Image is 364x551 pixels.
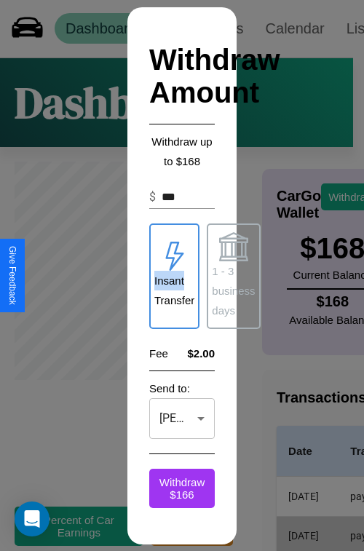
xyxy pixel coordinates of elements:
p: Withdraw up to $ 168 [149,132,215,171]
p: $ [149,189,156,206]
p: Send to: [149,378,215,398]
h4: $2.00 [187,347,215,360]
p: 1 - 3 business days [212,261,255,320]
div: Open Intercom Messenger [15,502,50,536]
div: Give Feedback [7,246,17,305]
p: Insant Transfer [154,271,194,310]
h2: Withdraw Amount [149,29,215,124]
p: Fee [149,344,168,363]
div: [PERSON_NAME] [149,398,215,439]
button: Withdraw $166 [149,469,215,508]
